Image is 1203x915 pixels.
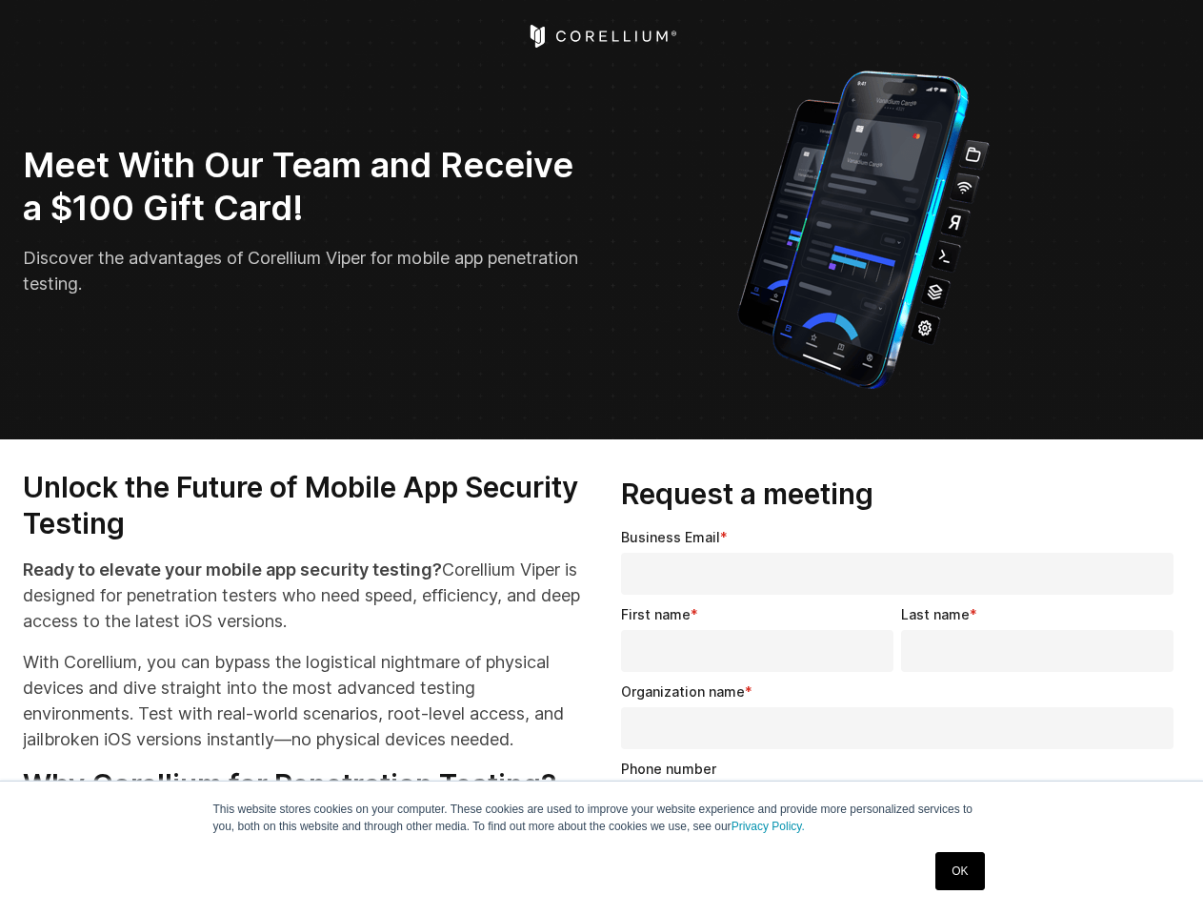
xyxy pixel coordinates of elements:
[23,144,589,230] h2: Meet With Our Team and Receive a $100 Gift Card!
[732,820,805,833] a: Privacy Policy.
[901,606,970,622] span: Last name
[720,61,1007,394] img: Corellium_VIPER_Hero_1_1x
[621,606,691,622] span: First name
[621,529,720,545] span: Business Email
[621,761,716,777] span: Phone number
[935,852,984,890] a: OK
[213,801,991,835] p: This website stores cookies on your computer. These cookies are used to improve your website expe...
[23,470,583,541] h3: Unlock the Future of Mobile App Security Testing
[23,557,583,634] p: Corellium Viper is designed for penetration testers who need speed, efficiency, and deep access t...
[621,477,1181,513] h3: Request a meeting
[23,559,442,579] strong: Ready to elevate your mobile app security testing?
[526,25,677,48] a: Corellium Home
[23,649,583,752] p: With Corellium, you can bypass the logistical nightmare of physical devices and dive straight int...
[23,248,578,294] span: Discover the advantages of Corellium Viper for mobile app penetration testing.
[23,767,583,803] h3: Why Corellium for Penetration Testing?
[621,683,745,700] span: Organization name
